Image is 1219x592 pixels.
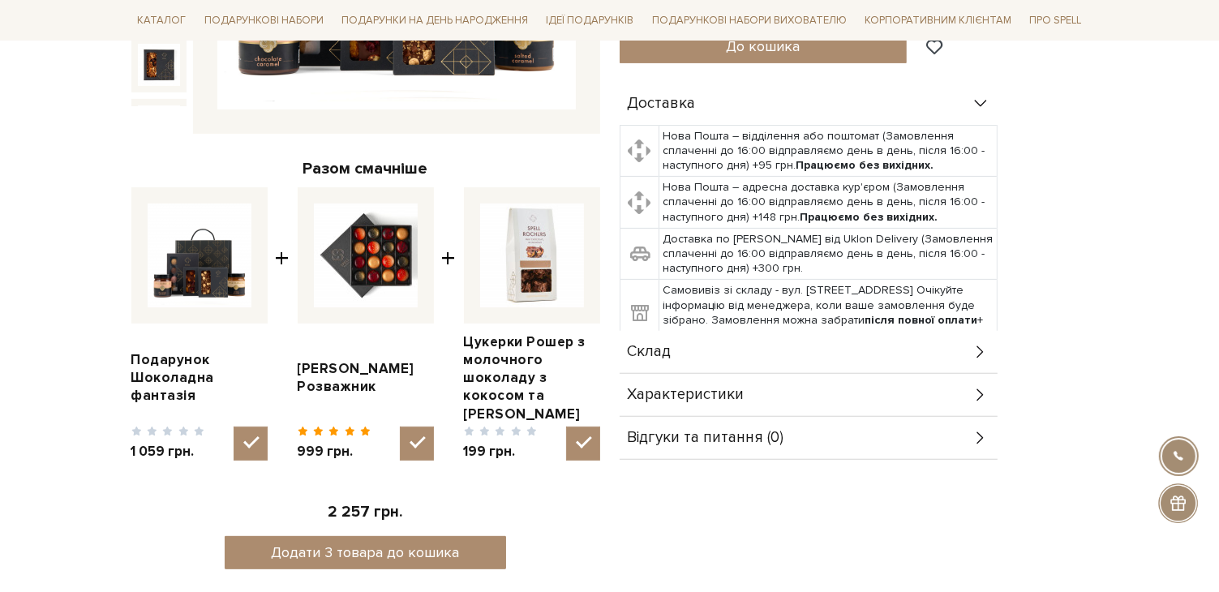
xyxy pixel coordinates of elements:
span: До кошика [726,37,800,55]
a: Подарункові набори [198,8,330,33]
img: Подарунок Шоколадна фантазія [148,204,251,307]
b: Працюємо без вихідних. [796,158,934,172]
span: Склад [628,345,672,359]
span: + [442,187,456,461]
span: Відгуки та питання (0) [628,431,784,445]
span: 2 257 грн. [328,503,403,521]
a: Подарунок Шоколадна фантазія [131,351,268,405]
span: 1 059 грн. [131,443,205,461]
td: Самовивіз зі складу - вул. [STREET_ADDRESS] Очікуйте інформацію від менеджера, коли ваше замовлен... [659,280,997,346]
a: Корпоративним клієнтам [858,6,1018,34]
span: 999 грн. [298,443,371,461]
a: Подарунки на День народження [335,8,534,33]
a: Про Spell [1023,8,1088,33]
button: Додати 3 товара до кошика [225,536,506,569]
td: Доставка по [PERSON_NAME] від Uklon Delivery (Замовлення сплаченні до 16:00 відправляємо день в д... [659,228,997,280]
a: Ідеї подарунків [539,8,640,33]
span: 199 грн. [464,443,538,461]
img: Цукерки Рошер з молочного шоколаду з кокосом та мигдалем [480,204,584,307]
span: Доставка [628,97,696,111]
img: Сет цукерок Розважник [314,204,418,307]
a: Цукерки Рошер з молочного шоколаду з кокосом та [PERSON_NAME] [464,333,600,423]
td: Нова Пошта – відділення або поштомат (Замовлення сплаченні до 16:00 відправляємо день в день, піс... [659,125,997,177]
div: Разом смачніше [131,158,600,179]
span: + [276,187,290,461]
b: Працюємо без вихідних. [800,210,938,224]
img: Подарунок Шоколадна фантазія [138,44,180,86]
button: До кошика [620,31,908,63]
span: Характеристики [628,388,745,402]
a: Подарункові набори вихователю [646,6,853,34]
img: Подарунок Шоколадна фантазія [138,105,180,148]
a: Каталог [131,8,193,33]
b: після повної оплати [865,313,977,327]
td: Нова Пошта – адресна доставка кур'єром (Замовлення сплаченні до 16:00 відправляємо день в день, п... [659,177,997,229]
a: [PERSON_NAME] Розважник [298,360,434,396]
